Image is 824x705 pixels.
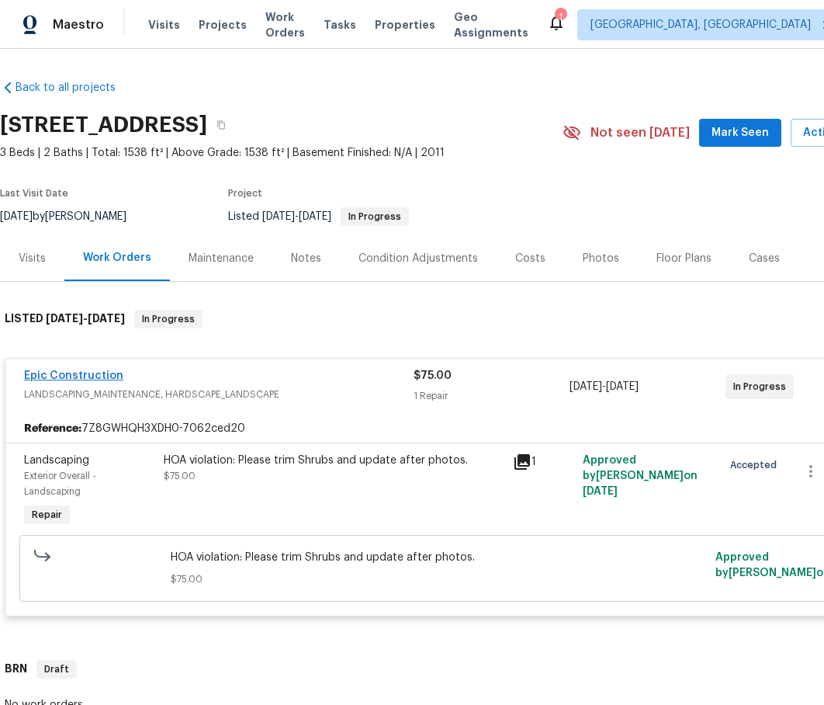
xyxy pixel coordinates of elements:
[513,453,573,471] div: 1
[730,457,783,473] span: Accepted
[583,486,618,497] span: [DATE]
[590,17,811,33] span: [GEOGRAPHIC_DATA], [GEOGRAPHIC_DATA]
[711,123,769,143] span: Mark Seen
[164,453,504,468] div: HOA violation: Please trim Shrubs and update after photos.
[570,381,602,392] span: [DATE]
[262,211,295,222] span: [DATE]
[24,421,81,436] b: Reference:
[189,251,254,266] div: Maintenance
[299,211,331,222] span: [DATE]
[171,550,707,565] span: HOA violation: Please trim Shrubs and update after photos.
[606,381,639,392] span: [DATE]
[171,571,707,587] span: $75.00
[83,250,151,266] div: Work Orders
[414,370,452,381] span: $75.00
[88,313,125,324] span: [DATE]
[24,387,414,402] span: LANDSCAPING_MAINTENANCE, HARDSCAPE_LANDSCAPE
[24,471,96,496] span: Exterior Overall - Landscaping
[291,251,321,266] div: Notes
[375,17,435,33] span: Properties
[24,370,123,381] a: Epic Construction
[5,310,125,328] h6: LISTED
[199,17,247,33] span: Projects
[164,471,196,481] span: $75.00
[699,119,781,148] button: Mark Seen
[38,662,75,677] span: Draft
[358,251,478,266] div: Condition Adjustments
[5,660,27,679] h6: BRN
[515,251,545,266] div: Costs
[590,125,690,141] span: Not seen [DATE]
[583,251,619,266] div: Photos
[136,311,201,327] span: In Progress
[53,17,104,33] span: Maestro
[46,313,83,324] span: [DATE]
[46,313,125,324] span: -
[19,251,46,266] div: Visits
[749,251,780,266] div: Cases
[262,211,331,222] span: -
[454,9,528,40] span: Geo Assignments
[228,189,262,198] span: Project
[324,19,356,30] span: Tasks
[265,9,305,40] span: Work Orders
[570,379,639,394] span: -
[24,455,89,466] span: Landscaping
[555,9,566,25] div: 1
[656,251,711,266] div: Floor Plans
[733,379,792,394] span: In Progress
[148,17,180,33] span: Visits
[207,111,235,139] button: Copy Address
[228,211,409,222] span: Listed
[342,212,407,221] span: In Progress
[26,507,68,523] span: Repair
[414,388,570,404] div: 1 Repair
[583,455,698,497] span: Approved by [PERSON_NAME] on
